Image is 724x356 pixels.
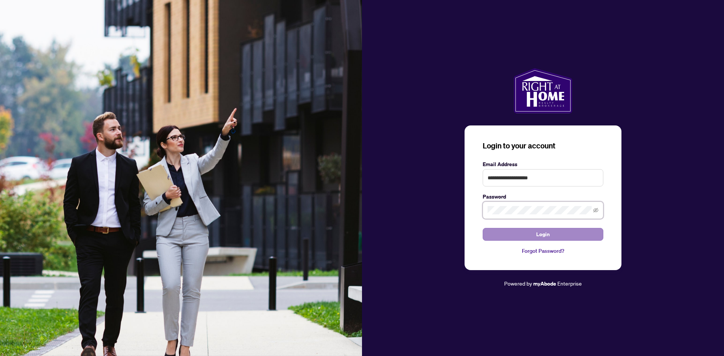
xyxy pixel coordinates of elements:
span: eye-invisible [593,208,598,213]
label: Email Address [483,160,603,168]
span: Powered by [504,280,532,287]
a: myAbode [533,280,556,288]
a: Forgot Password? [483,247,603,255]
span: Enterprise [557,280,582,287]
span: Login [536,228,550,240]
button: Login [483,228,603,241]
label: Password [483,193,603,201]
img: ma-logo [514,68,572,113]
h3: Login to your account [483,141,603,151]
